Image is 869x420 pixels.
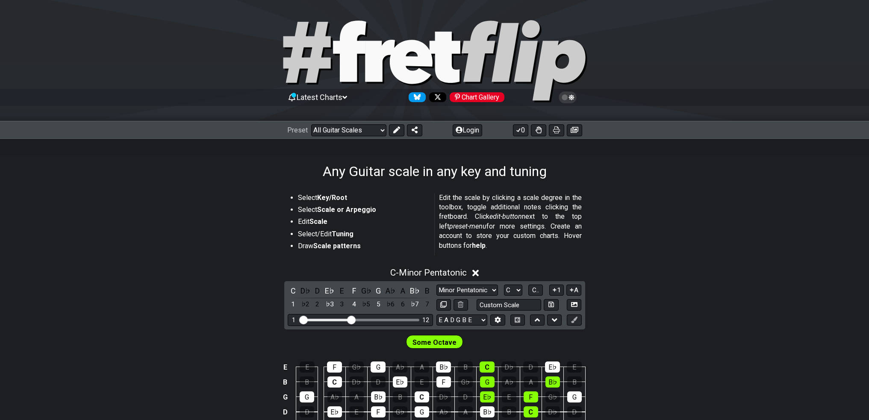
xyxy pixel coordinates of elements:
[458,361,473,373] div: B
[349,391,364,402] div: A
[501,361,516,373] div: D♭
[439,193,582,250] p: Edit the scale by clicking a scale degree in the toolbox, toggle additional notes clicking the fr...
[348,299,359,310] div: toggle scale degree
[489,212,522,220] em: edit-button
[545,361,560,373] div: E♭
[436,299,451,311] button: Copy
[300,285,311,297] div: toggle pitch class
[415,406,429,417] div: G
[298,205,429,217] li: Select
[280,360,290,375] td: E
[300,299,311,310] div: toggle scale degree
[504,285,522,296] select: Tonic/Root
[280,375,290,390] td: B
[528,285,543,296] button: C..
[361,285,372,297] div: toggle pitch class
[323,163,547,179] h1: Any Guitar scale in any key and tuning
[336,299,348,310] div: toggle scale degree
[530,314,545,326] button: Move up
[300,391,314,402] div: G
[361,299,372,310] div: toggle scale degree
[436,361,451,373] div: B♭
[409,299,421,310] div: toggle scale degree
[280,405,290,420] td: D
[532,286,539,294] span: C..
[409,285,421,297] div: toggle pitch class
[421,299,433,310] div: toggle scale degree
[426,92,446,102] a: Follow #fretflip at X
[450,92,504,102] div: Chart Gallery
[393,376,407,388] div: E♭
[397,285,408,297] div: toggle pitch class
[567,376,582,388] div: B
[349,376,364,388] div: D♭
[393,391,407,402] div: B
[446,92,504,102] a: #fretflip at Pinterest
[421,285,433,297] div: toggle pitch class
[332,230,353,238] strong: Tuning
[524,376,538,388] div: A
[300,361,315,373] div: E
[510,314,525,326] button: Toggle horizontal chord view
[327,376,342,388] div: C
[393,406,407,417] div: G♭
[298,241,429,253] li: Draw
[563,94,573,101] span: Toggle light / dark theme
[298,217,429,229] li: Edit
[324,299,335,310] div: toggle scale degree
[523,361,538,373] div: D
[349,361,364,373] div: G♭
[480,406,495,417] div: B♭
[324,285,335,297] div: toggle pitch class
[567,124,582,136] button: Create image
[502,376,516,388] div: A♭
[297,93,342,102] span: Latest Charts
[327,391,342,402] div: A♭
[524,391,538,402] div: F
[567,361,582,373] div: E
[545,376,560,388] div: B♭
[547,314,562,326] button: Move down
[544,299,558,311] button: Store user defined scale
[288,299,299,310] div: toggle scale degree
[414,361,429,373] div: A
[288,314,433,326] div: Visible fret range
[480,361,495,373] div: C
[280,390,290,405] td: G
[312,299,323,310] div: toggle scale degree
[415,376,429,388] div: E
[453,124,482,136] button: Login
[373,299,384,310] div: toggle scale degree
[412,336,457,349] span: First enable full edit mode to edit
[436,314,487,326] select: Tuning
[287,126,308,134] span: Preset
[513,124,528,136] button: 0
[373,285,384,297] div: toggle pitch class
[458,406,473,417] div: A
[422,317,429,324] div: 12
[317,206,376,214] strong: Scale or Arpeggio
[371,376,386,388] div: D
[371,406,386,417] div: F
[531,124,546,136] button: Toggle Dexterity for all fretkits
[567,299,581,311] button: Create Image
[449,222,486,230] em: preset-menu
[436,391,451,402] div: D♭
[298,229,429,241] li: Select/Edit
[309,217,327,226] strong: Scale
[317,194,347,202] strong: Key/Root
[502,391,516,402] div: E
[567,314,581,326] button: First click edit preset to enable marker editing
[292,317,295,324] div: 1
[390,267,467,278] span: C - Minor Pentatonic
[436,285,498,296] select: Scale
[397,299,408,310] div: toggle scale degree
[549,285,564,296] button: 1
[524,406,538,417] div: C
[567,406,582,417] div: D
[313,242,361,250] strong: Scale patterns
[336,285,348,297] div: toggle pitch class
[407,124,422,136] button: Share Preset
[392,361,407,373] div: A♭
[415,391,429,402] div: C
